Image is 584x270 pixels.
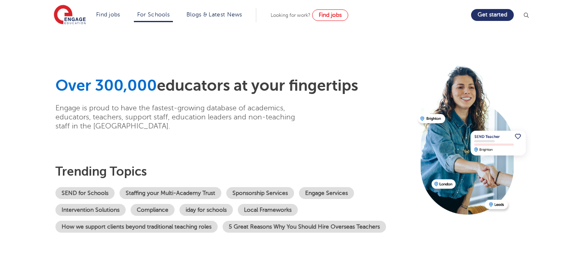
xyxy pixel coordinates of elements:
[226,187,294,199] a: Sponsorship Services
[55,187,115,199] a: SEND for Schools
[312,9,348,21] a: Find jobs
[120,187,221,199] a: Staffing your Multi-Academy Trust
[271,12,310,18] span: Looking for work?
[55,204,126,216] a: Intervention Solutions
[55,164,412,179] h3: Trending topics
[223,221,386,233] a: 5 Great Reasons Why You Should Hire Overseas Teachers
[131,204,175,216] a: Compliance
[55,77,157,94] span: Over 300,000
[54,5,86,25] img: Engage Education
[186,11,242,18] a: Blogs & Latest News
[319,12,342,18] span: Find jobs
[55,221,218,233] a: How we support clients beyond traditional teaching roles
[137,11,170,18] a: For Schools
[471,9,514,21] a: Get started
[55,76,412,95] h1: educators at your fingertips
[96,11,120,18] a: Find jobs
[55,103,308,130] p: Engage is proud to have the fastest-growing database of academics, educators, teachers, support s...
[238,204,298,216] a: Local Frameworks
[299,187,354,199] a: Engage Services
[179,204,233,216] a: iday for schools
